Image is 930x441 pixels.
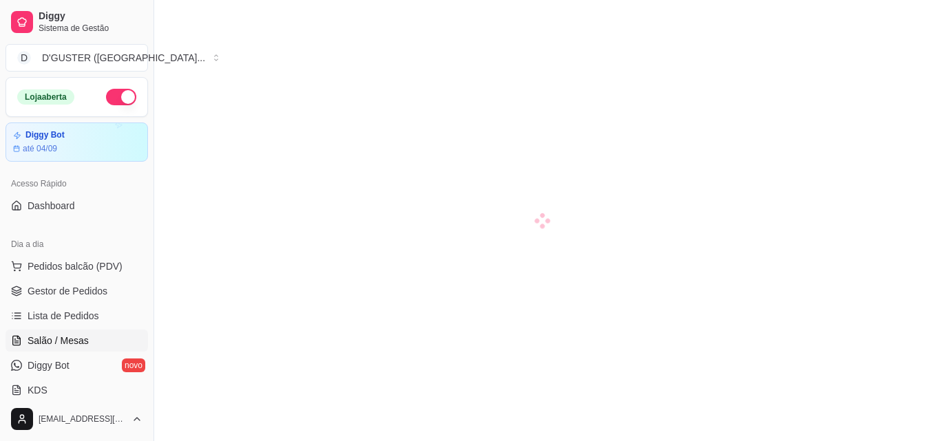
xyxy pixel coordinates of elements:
span: Dashboard [28,199,75,213]
button: Select a team [6,44,148,72]
a: Gestor de Pedidos [6,280,148,302]
span: Pedidos balcão (PDV) [28,259,123,273]
span: [EMAIL_ADDRESS][DOMAIN_NAME] [39,413,126,424]
a: Lista de Pedidos [6,305,148,327]
a: Diggy Botaté 04/09 [6,122,148,162]
span: Sistema de Gestão [39,23,142,34]
a: Dashboard [6,195,148,217]
a: DiggySistema de Gestão [6,6,148,39]
div: Loja aberta [17,89,74,105]
button: Pedidos balcão (PDV) [6,255,148,277]
span: Diggy Bot [28,358,70,372]
span: Lista de Pedidos [28,309,99,323]
article: Diggy Bot [25,130,65,140]
button: Alterar Status [106,89,136,105]
div: Dia a dia [6,233,148,255]
span: Salão / Mesas [28,334,89,347]
a: KDS [6,379,148,401]
span: Gestor de Pedidos [28,284,107,298]
button: [EMAIL_ADDRESS][DOMAIN_NAME] [6,402,148,435]
div: Acesso Rápido [6,173,148,195]
a: Diggy Botnovo [6,354,148,376]
div: D'GUSTER ([GEOGRAPHIC_DATA] ... [42,51,205,65]
article: até 04/09 [23,143,57,154]
span: Diggy [39,10,142,23]
a: Salão / Mesas [6,330,148,352]
span: D [17,51,31,65]
span: KDS [28,383,47,397]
